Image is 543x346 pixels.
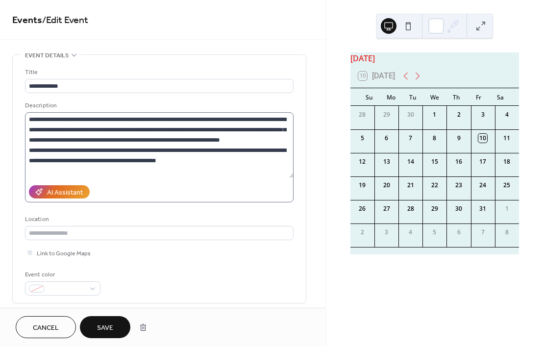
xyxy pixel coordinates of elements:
[358,204,367,213] div: 26
[358,157,367,166] div: 12
[406,134,415,143] div: 7
[406,110,415,119] div: 30
[430,228,439,237] div: 5
[430,181,439,190] div: 22
[42,11,88,30] span: / Edit Event
[382,110,391,119] div: 29
[478,110,487,119] div: 3
[358,228,367,237] div: 2
[430,110,439,119] div: 1
[454,204,463,213] div: 30
[502,204,511,213] div: 1
[29,185,90,198] button: AI Assistant
[445,88,468,106] div: Th
[80,316,130,338] button: Save
[358,181,367,190] div: 19
[502,228,511,237] div: 8
[406,181,415,190] div: 21
[25,67,292,77] div: Title
[25,214,292,224] div: Location
[402,88,424,106] div: Tu
[502,134,511,143] div: 11
[37,248,91,259] span: Link to Google Maps
[478,204,487,213] div: 31
[406,204,415,213] div: 28
[478,134,487,143] div: 10
[382,204,391,213] div: 27
[350,52,519,64] div: [DATE]
[406,157,415,166] div: 14
[502,157,511,166] div: 18
[358,134,367,143] div: 5
[478,181,487,190] div: 24
[25,270,99,280] div: Event color
[406,228,415,237] div: 4
[97,323,113,333] span: Save
[12,11,42,30] a: Events
[502,181,511,190] div: 25
[454,110,463,119] div: 2
[25,50,69,61] span: Event details
[478,157,487,166] div: 17
[502,110,511,119] div: 4
[454,134,463,143] div: 9
[424,88,446,106] div: We
[358,110,367,119] div: 28
[382,157,391,166] div: 13
[382,134,391,143] div: 6
[478,228,487,237] div: 7
[382,228,391,237] div: 3
[430,157,439,166] div: 15
[430,204,439,213] div: 29
[25,100,292,111] div: Description
[489,88,511,106] div: Sa
[454,228,463,237] div: 6
[47,188,83,198] div: AI Assistant
[380,88,402,106] div: Mo
[430,134,439,143] div: 8
[16,316,76,338] button: Cancel
[358,88,380,106] div: Su
[454,157,463,166] div: 16
[382,181,391,190] div: 20
[33,323,59,333] span: Cancel
[454,181,463,190] div: 23
[468,88,490,106] div: Fr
